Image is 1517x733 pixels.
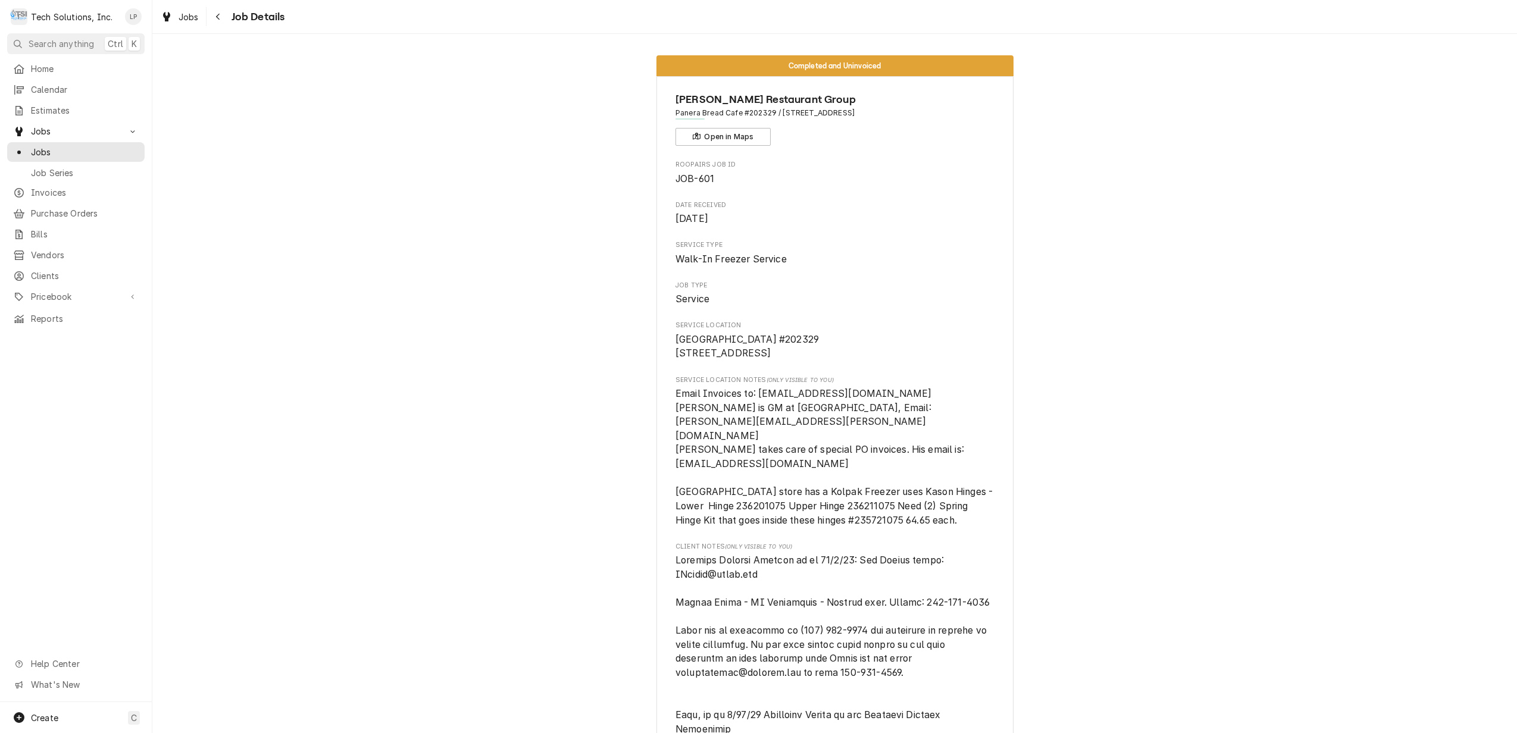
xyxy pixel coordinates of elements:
[7,266,145,286] a: Clients
[31,228,139,240] span: Bills
[767,377,834,383] span: (Only Visible to You)
[675,92,994,146] div: Client Information
[31,104,139,117] span: Estimates
[675,128,771,146] button: Open in Maps
[675,334,819,359] span: [GEOGRAPHIC_DATA] #202329 [STREET_ADDRESS]
[675,542,994,552] span: Client Notes
[31,713,58,723] span: Create
[7,203,145,223] a: Purchase Orders
[7,33,145,54] button: Search anythingCtrlK
[675,173,714,184] span: JOB-601
[675,253,787,265] span: Walk-In Freezer Service
[179,11,199,23] span: Jobs
[31,290,121,303] span: Pricebook
[7,101,145,120] a: Estimates
[675,387,994,527] span: [object Object]
[31,125,121,137] span: Jobs
[31,207,139,220] span: Purchase Orders
[789,62,881,70] span: Completed and Uninvoiced
[31,11,112,23] div: Tech Solutions, Inc.
[31,312,139,325] span: Reports
[131,712,137,724] span: C
[29,37,94,50] span: Search anything
[31,167,139,179] span: Job Series
[656,55,1014,76] div: Status
[675,108,994,118] span: Address
[675,201,994,226] div: Date Received
[675,388,995,526] span: Email Invoices to: [EMAIL_ADDRESS][DOMAIN_NAME] [PERSON_NAME] is GM at [GEOGRAPHIC_DATA], Email: ...
[7,59,145,79] a: Home
[31,62,139,75] span: Home
[675,252,994,267] span: Service Type
[675,375,994,528] div: [object Object]
[675,92,994,108] span: Name
[675,172,994,186] span: Roopairs Job ID
[209,7,228,26] button: Navigate back
[7,309,145,328] a: Reports
[7,80,145,99] a: Calendar
[125,8,142,25] div: Lisa Paschal's Avatar
[11,8,27,25] div: T
[675,160,994,170] span: Roopairs Job ID
[7,675,145,694] a: Go to What's New
[7,245,145,265] a: Vendors
[675,333,994,361] span: Service Location
[125,8,142,25] div: LP
[228,9,285,25] span: Job Details
[31,657,137,670] span: Help Center
[108,37,123,50] span: Ctrl
[132,37,137,50] span: K
[31,146,139,158] span: Jobs
[7,183,145,202] a: Invoices
[11,8,27,25] div: Tech Solutions, Inc.'s Avatar
[725,543,792,550] span: (Only Visible to You)
[675,293,709,305] span: Service
[675,213,708,224] span: [DATE]
[675,321,994,330] span: Service Location
[675,375,994,385] span: Service Location Notes
[675,321,994,361] div: Service Location
[675,292,994,306] span: Job Type
[7,224,145,244] a: Bills
[675,160,994,186] div: Roopairs Job ID
[7,121,145,141] a: Go to Jobs
[7,142,145,162] a: Jobs
[31,83,139,96] span: Calendar
[31,186,139,199] span: Invoices
[675,240,994,250] span: Service Type
[675,281,994,306] div: Job Type
[675,212,994,226] span: Date Received
[675,201,994,210] span: Date Received
[31,678,137,691] span: What's New
[7,163,145,183] a: Job Series
[31,249,139,261] span: Vendors
[31,270,139,282] span: Clients
[675,240,994,266] div: Service Type
[7,654,145,674] a: Go to Help Center
[675,281,994,290] span: Job Type
[7,287,145,306] a: Go to Pricebook
[156,7,204,27] a: Jobs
